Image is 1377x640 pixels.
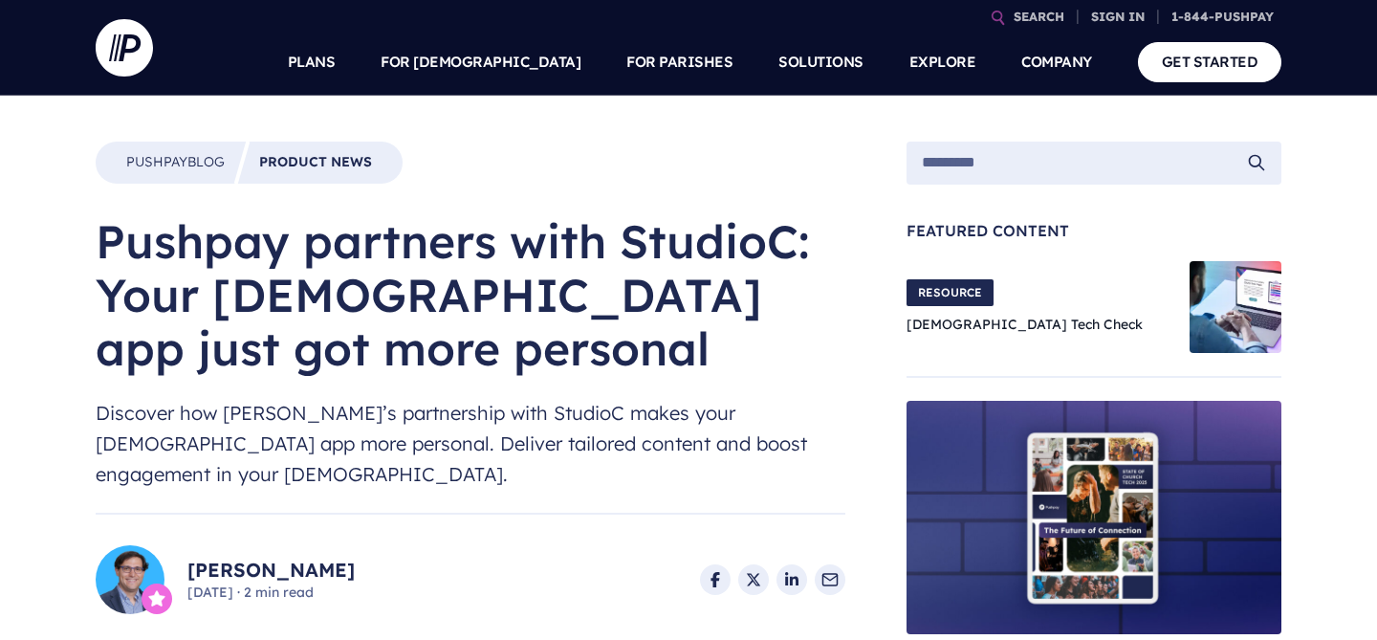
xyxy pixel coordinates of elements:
[1138,42,1282,81] a: GET STARTED
[126,153,225,172] a: PushpayBlog
[187,584,355,603] span: [DATE] 2 min read
[907,223,1281,238] span: Featured Content
[381,29,580,96] a: FOR [DEMOGRAPHIC_DATA]
[907,279,994,306] span: RESOURCE
[1190,261,1281,353] img: Church Tech Check Blog Hero Image
[700,564,731,595] a: Share on Facebook
[776,564,807,595] a: Share on LinkedIn
[626,29,732,96] a: FOR PARISHES
[96,398,845,490] span: Discover how [PERSON_NAME]’s partnership with StudioC makes your [DEMOGRAPHIC_DATA] app more pers...
[909,29,976,96] a: EXPLORE
[259,153,372,172] a: Product News
[907,316,1143,333] a: [DEMOGRAPHIC_DATA] Tech Check
[738,564,769,595] a: Share on X
[96,214,845,375] h1: Pushpay partners with StudioC: Your [DEMOGRAPHIC_DATA] app just got more personal
[778,29,863,96] a: SOLUTIONS
[96,545,164,614] img: Stefan Gladbach
[815,564,845,595] a: Share via Email
[1021,29,1092,96] a: COMPANY
[237,584,240,601] span: ·
[187,557,355,584] a: [PERSON_NAME]
[126,153,187,170] span: Pushpay
[288,29,336,96] a: PLANS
